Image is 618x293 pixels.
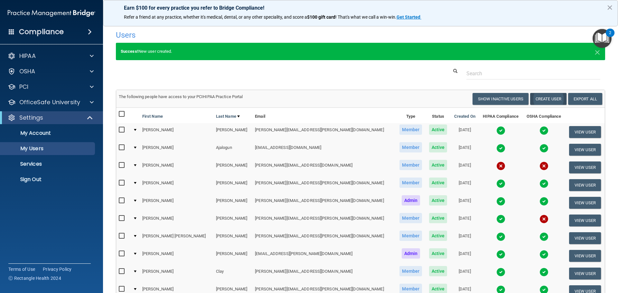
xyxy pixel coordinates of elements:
[451,247,479,265] td: [DATE]
[116,43,605,60] div: New user created.
[539,161,548,170] img: cross.ca9f0e7f.svg
[213,194,252,212] td: [PERSON_NAME]
[140,141,213,159] td: [PERSON_NAME]
[426,108,451,123] th: Status
[569,232,601,244] button: View User
[496,215,505,224] img: tick.e7d51cea.svg
[569,161,601,173] button: View User
[8,83,94,91] a: PCI
[451,229,479,247] td: [DATE]
[539,126,548,135] img: tick.e7d51cea.svg
[429,231,447,241] span: Active
[496,197,505,206] img: tick.e7d51cea.svg
[4,161,92,167] p: Services
[140,212,213,229] td: [PERSON_NAME]
[43,266,72,272] a: Privacy Policy
[140,247,213,265] td: [PERSON_NAME]
[335,14,397,20] span: ! That's what we call a win-win.
[399,142,422,152] span: Member
[609,33,611,41] div: 2
[429,124,447,135] span: Active
[539,215,548,224] img: cross.ca9f0e7f.svg
[569,144,601,156] button: View User
[429,160,447,170] span: Active
[252,212,396,229] td: [PERSON_NAME][EMAIL_ADDRESS][PERSON_NAME][DOMAIN_NAME]
[213,176,252,194] td: [PERSON_NAME]
[140,265,213,282] td: [PERSON_NAME]
[496,126,505,135] img: tick.e7d51cea.svg
[399,178,422,188] span: Member
[473,93,529,105] button: Show Inactive Users
[451,141,479,159] td: [DATE]
[252,176,396,194] td: [PERSON_NAME][EMAIL_ADDRESS][PERSON_NAME][DOMAIN_NAME]
[216,113,240,120] a: Last Name
[539,268,548,277] img: tick.e7d51cea.svg
[539,144,548,153] img: tick.e7d51cea.svg
[252,194,396,212] td: [PERSON_NAME][EMAIL_ADDRESS][PERSON_NAME][DOMAIN_NAME]
[451,212,479,229] td: [DATE]
[116,31,397,39] h4: Users
[397,14,421,20] a: Get Started
[8,68,94,75] a: OSHA
[496,268,505,277] img: tick.e7d51cea.svg
[213,229,252,247] td: [PERSON_NAME]
[496,179,505,188] img: tick.e7d51cea.svg
[124,5,597,11] p: Earn $100 for every practice you refer to Bridge Compliance!
[539,250,548,259] img: tick.e7d51cea.svg
[19,27,64,36] h4: Compliance
[8,98,94,106] a: OfficeSafe University
[252,108,396,123] th: Email
[19,52,36,60] p: HIPAA
[119,94,243,99] span: The following people have access to your PCIHIPAA Practice Portal
[124,14,307,20] span: Refer a friend at any practice, whether it's medical, dental, or any other speciality, and score a
[252,265,396,282] td: [PERSON_NAME][EMAIL_ADDRESS][DOMAIN_NAME]
[4,145,92,152] p: My Users
[399,231,422,241] span: Member
[213,159,252,176] td: [PERSON_NAME]
[607,2,613,13] button: Close
[19,114,43,122] p: Settings
[8,7,95,20] img: PMB logo
[569,126,601,138] button: View User
[539,197,548,206] img: tick.e7d51cea.svg
[19,83,28,91] p: PCI
[252,247,396,265] td: [EMAIL_ADDRESS][PERSON_NAME][DOMAIN_NAME]
[479,108,523,123] th: HIPAA Compliance
[429,266,447,276] span: Active
[142,113,163,120] a: First Name
[397,14,420,20] strong: Get Started
[140,159,213,176] td: [PERSON_NAME]
[569,268,601,279] button: View User
[140,176,213,194] td: [PERSON_NAME]
[121,49,138,54] strong: Success!
[595,48,600,55] button: Close
[466,68,600,79] input: Search
[140,194,213,212] td: [PERSON_NAME]
[429,142,447,152] span: Active
[586,249,610,273] iframe: Drift Widget Chat Controller
[213,265,252,282] td: Clay
[451,265,479,282] td: [DATE]
[213,123,252,141] td: [PERSON_NAME]
[8,275,61,281] span: Ⓒ Rectangle Health 2024
[429,195,447,206] span: Active
[530,93,566,105] button: Create User
[399,213,422,223] span: Member
[213,247,252,265] td: [PERSON_NAME]
[213,212,252,229] td: [PERSON_NAME]
[396,108,426,123] th: Type
[8,52,94,60] a: HIPAA
[8,114,93,122] a: Settings
[252,229,396,247] td: [PERSON_NAME][EMAIL_ADDRESS][PERSON_NAME][DOMAIN_NAME]
[429,178,447,188] span: Active
[140,229,213,247] td: [PERSON_NAME] [PERSON_NAME]
[4,130,92,136] p: My Account
[451,159,479,176] td: [DATE]
[307,14,335,20] strong: $100 gift card
[496,144,505,153] img: tick.e7d51cea.svg
[8,266,35,272] a: Terms of Use
[402,195,420,206] span: Admin
[454,113,475,120] a: Created On
[451,123,479,141] td: [DATE]
[399,160,422,170] span: Member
